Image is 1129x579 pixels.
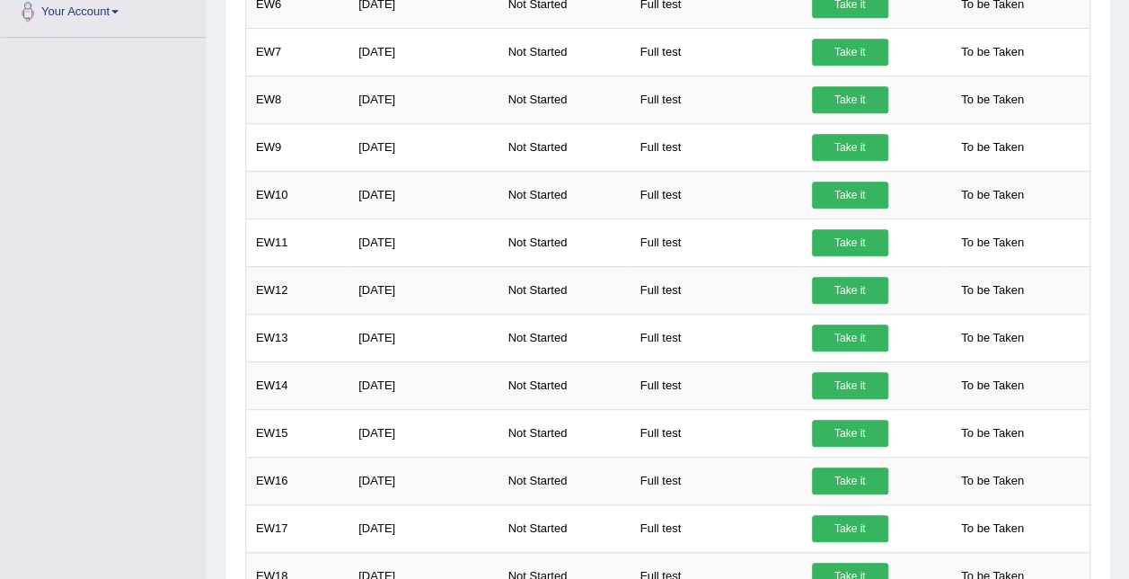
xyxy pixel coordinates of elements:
td: [DATE] [348,76,498,123]
td: [DATE] [348,504,498,552]
span: To be Taken [952,277,1033,304]
td: EW9 [246,123,349,171]
td: Full test [631,76,802,123]
td: Not Started [498,76,631,123]
td: Not Started [498,123,631,171]
td: EW16 [246,457,349,504]
td: EW12 [246,266,349,314]
td: Full test [631,218,802,266]
td: Full test [631,409,802,457]
span: To be Taken [952,468,1033,494]
a: Take it [812,515,888,542]
a: Take it [812,134,888,161]
td: Not Started [498,409,631,457]
span: To be Taken [952,420,1033,447]
td: [DATE] [348,28,498,76]
a: Take it [812,182,888,209]
td: [DATE] [348,123,498,171]
span: To be Taken [952,134,1033,161]
span: To be Taken [952,229,1033,256]
td: Full test [631,314,802,361]
span: To be Taken [952,325,1033,352]
td: Full test [631,123,802,171]
td: Not Started [498,504,631,552]
td: Not Started [498,457,631,504]
td: EW10 [246,171,349,218]
td: [DATE] [348,361,498,409]
td: Not Started [498,314,631,361]
a: Take it [812,420,888,447]
a: Take it [812,372,888,399]
a: Take it [812,277,888,304]
td: [DATE] [348,457,498,504]
td: Not Started [498,361,631,409]
span: To be Taken [952,515,1033,542]
td: Full test [631,361,802,409]
span: To be Taken [952,86,1033,113]
a: Take it [812,86,888,113]
td: Full test [631,457,802,504]
td: Not Started [498,266,631,314]
td: Full test [631,171,802,218]
td: Not Started [498,218,631,266]
a: Take it [812,229,888,256]
td: [DATE] [348,171,498,218]
td: EW8 [246,76,349,123]
td: [DATE] [348,314,498,361]
a: Take it [812,325,888,352]
td: Full test [631,266,802,314]
span: To be Taken [952,182,1033,209]
span: To be Taken [952,39,1033,66]
td: Full test [631,504,802,552]
td: EW13 [246,314,349,361]
td: Not Started [498,171,631,218]
a: Take it [812,39,888,66]
td: EW15 [246,409,349,457]
td: [DATE] [348,218,498,266]
span: To be Taken [952,372,1033,399]
td: [DATE] [348,266,498,314]
td: EW11 [246,218,349,266]
td: Not Started [498,28,631,76]
td: EW14 [246,361,349,409]
td: EW7 [246,28,349,76]
a: Take it [812,468,888,494]
td: [DATE] [348,409,498,457]
td: EW17 [246,504,349,552]
td: Full test [631,28,802,76]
